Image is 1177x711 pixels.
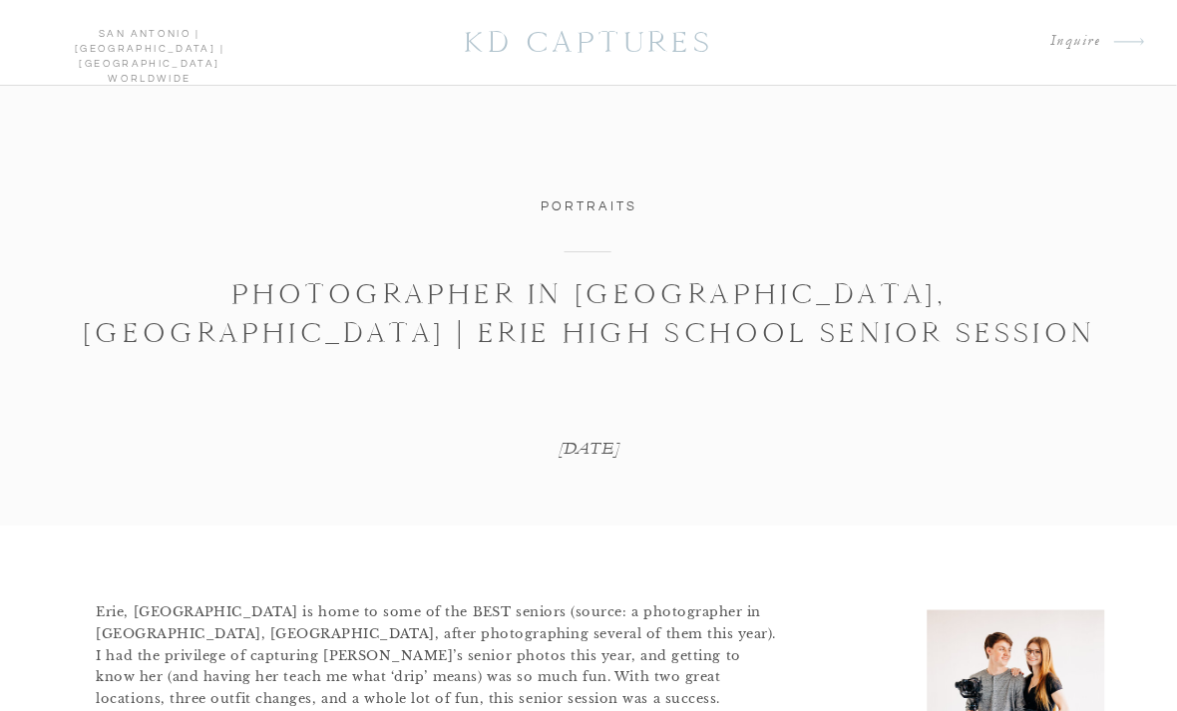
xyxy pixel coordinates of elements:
h1: Photographer in [GEOGRAPHIC_DATA], [GEOGRAPHIC_DATA] | Erie High School Senior Session [59,275,1119,352]
a: Portraits [541,199,638,213]
p: Erie, [GEOGRAPHIC_DATA] is home to some of the BEST seniors (source: a photographer in [GEOGRAPHI... [96,602,782,711]
a: KD CAPTURES [453,15,723,69]
a: Inquire [1034,29,1100,56]
p: san antonio | [GEOGRAPHIC_DATA] | [GEOGRAPHIC_DATA] worldwide [28,28,272,57]
p: [DATE] [467,435,711,462]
